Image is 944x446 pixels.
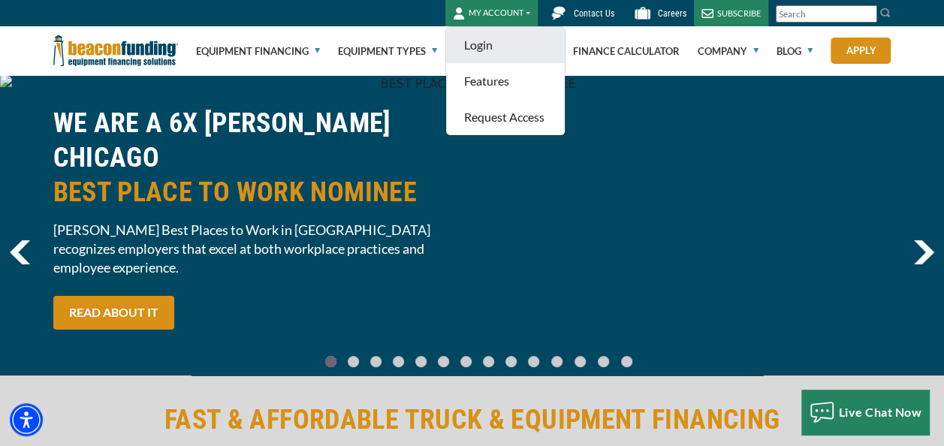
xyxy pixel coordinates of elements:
img: Search [879,7,891,19]
a: Request Access [446,99,565,135]
a: Finance Calculator [572,27,679,75]
div: Accessibility Menu [10,403,43,436]
h2: WE ARE A 6X [PERSON_NAME] CHICAGO [53,106,463,209]
a: Apply [831,38,891,64]
a: Features [446,63,565,99]
a: Go To Slide 6 [457,355,475,368]
a: Go To Slide 12 [594,355,613,368]
a: next [913,240,934,264]
a: Go To Slide 11 [571,355,590,368]
a: Go To Slide 3 [390,355,408,368]
span: Careers [658,8,686,19]
img: Right Navigator [913,240,934,264]
a: Go To Slide 1 [345,355,363,368]
button: Live Chat Now [801,390,930,435]
a: Go To Slide 4 [412,355,430,368]
span: Contact Us [574,8,614,19]
a: Go To Slide 13 [617,355,636,368]
a: Company [698,27,759,75]
a: Go To Slide 2 [367,355,385,368]
a: Blog [777,27,813,75]
a: Login [446,27,565,63]
span: Live Chat Now [839,405,922,419]
img: Left Navigator [10,240,30,264]
input: Search [776,5,877,23]
a: previous [10,240,30,264]
img: Beacon Funding Corporation logo [53,26,178,75]
span: [PERSON_NAME] Best Places to Work in [GEOGRAPHIC_DATA] recognizes employers that excel at both wo... [53,221,463,277]
a: Equipment Types [338,27,437,75]
a: Clear search text [861,8,873,20]
a: Go To Slide 5 [435,355,453,368]
a: READ ABOUT IT [53,296,174,330]
h2: FAST & AFFORDABLE TRUCK & EQUIPMENT FINANCING [53,402,891,437]
a: Go To Slide 10 [547,355,566,368]
a: Go To Slide 7 [480,355,498,368]
a: Go To Slide 0 [322,355,340,368]
span: BEST PLACE TO WORK NOMINEE [53,175,463,209]
a: Equipment Financing [196,27,320,75]
a: Go To Slide 9 [525,355,543,368]
a: Go To Slide 8 [502,355,520,368]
